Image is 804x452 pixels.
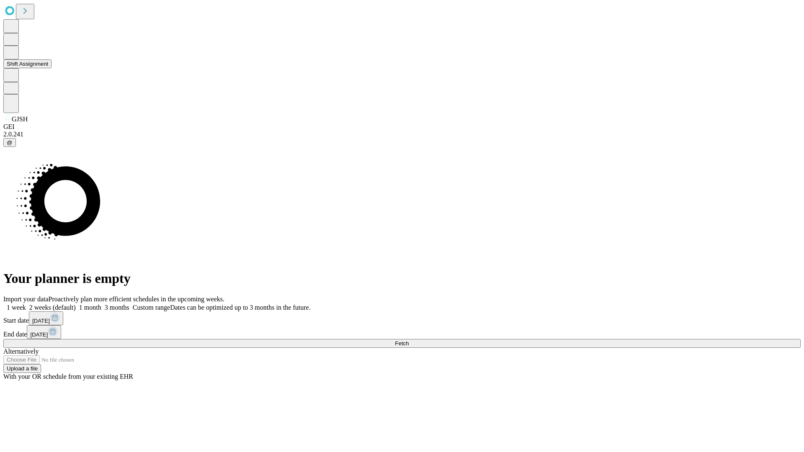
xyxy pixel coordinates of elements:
[3,271,801,286] h1: Your planner is empty
[7,304,26,311] span: 1 week
[3,364,41,373] button: Upload a file
[3,373,133,380] span: With your OR schedule from your existing EHR
[79,304,101,311] span: 1 month
[3,138,16,147] button: @
[7,139,13,146] span: @
[32,318,50,324] span: [DATE]
[49,295,224,303] span: Proactively plan more efficient schedules in the upcoming weeks.
[3,123,801,131] div: GEI
[29,304,76,311] span: 2 weeks (default)
[30,331,48,338] span: [DATE]
[3,295,49,303] span: Import your data
[3,348,39,355] span: Alternatively
[3,339,801,348] button: Fetch
[12,116,28,123] span: GJSH
[3,311,801,325] div: Start date
[3,59,52,68] button: Shift Assignment
[395,340,409,347] span: Fetch
[105,304,129,311] span: 3 months
[27,325,61,339] button: [DATE]
[3,131,801,138] div: 2.0.241
[29,311,63,325] button: [DATE]
[170,304,310,311] span: Dates can be optimized up to 3 months in the future.
[133,304,170,311] span: Custom range
[3,325,801,339] div: End date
